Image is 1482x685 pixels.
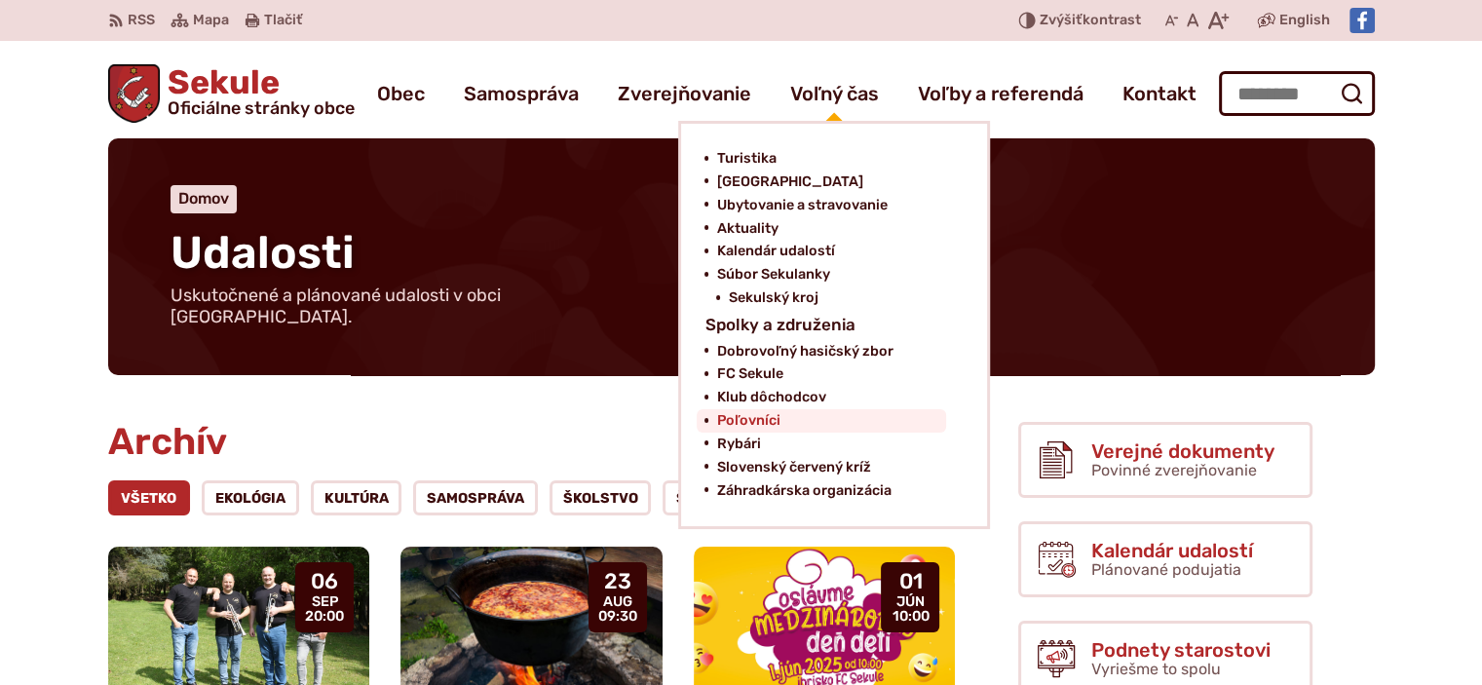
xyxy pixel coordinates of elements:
[663,480,738,515] a: Šport
[716,340,893,363] span: Dobrovoľný hasičský zbor
[108,480,191,515] a: Všetko
[704,310,915,340] a: Spolky a združenia
[108,64,356,123] a: Logo Sekule, prejsť na domovskú stránku.
[716,479,891,503] span: Záhradkárska organizácia
[716,147,938,171] a: Turistika
[377,66,425,121] a: Obec
[716,340,938,363] a: Dobrovoľný hasičský zbor
[413,480,538,515] a: Samospráva
[1018,521,1312,597] a: Kalendár udalostí Plánované podujatia
[1122,66,1197,121] a: Kontakt
[1091,540,1253,561] span: Kalendár udalostí
[716,263,938,286] a: Súbor Sekulanky
[1279,9,1330,32] span: English
[1091,639,1271,661] span: Podnety starostovi
[202,480,299,515] a: Ekológia
[716,409,938,433] a: Poľovníci
[464,66,579,121] a: Samospráva
[1018,422,1312,498] a: Verejné dokumenty Povinné zverejňovanie
[918,66,1083,121] a: Voľby a referendá
[716,240,938,263] a: Kalendár udalostí
[1349,8,1375,33] img: Prejsť na Facebook stránku
[305,570,344,593] span: 06
[892,609,929,625] span: 10:00
[264,13,302,29] span: Tlačiť
[1091,461,1257,479] span: Povinné zverejňovanie
[716,147,776,171] span: Turistika
[716,409,779,433] span: Poľovníci
[892,570,929,593] span: 01
[160,66,355,117] span: Sekule
[1040,13,1141,29] span: kontrast
[716,217,938,241] a: Aktuality
[716,240,834,263] span: Kalendár udalostí
[728,286,817,310] span: Sekulský kroj
[171,226,355,280] span: Udalosti
[550,480,652,515] a: ŠKOLSTVO
[716,217,778,241] span: Aktuality
[108,64,161,123] img: Prejsť na domovskú stránku
[168,99,355,117] span: Oficiálne stránky obce
[716,456,870,479] span: Slovenský červený kríž
[716,263,829,286] span: Súbor Sekulanky
[790,66,879,121] a: Voľný čas
[704,310,855,340] span: Spolky a združenia
[1091,560,1241,579] span: Plánované podujatia
[716,386,938,409] a: Klub dôchodcov
[716,171,938,194] a: [GEOGRAPHIC_DATA]
[171,285,638,327] p: Uskutočnené a plánované udalosti v obci [GEOGRAPHIC_DATA].
[716,433,938,456] a: Rybári
[716,362,782,386] span: FC Sekule
[892,594,929,610] span: jún
[618,66,751,121] a: Zverejňovanie
[128,9,155,32] span: RSS
[716,171,862,194] span: [GEOGRAPHIC_DATA]
[193,9,229,32] span: Mapa
[716,362,938,386] a: FC Sekule
[716,456,938,479] a: Slovenský červený kríž
[716,194,887,217] span: Ubytovanie a stravovanie
[716,194,938,217] a: Ubytovanie a stravovanie
[305,594,344,610] span: sep
[598,570,637,593] span: 23
[716,479,938,503] a: Záhradkárska organizácia
[728,286,950,310] a: Sekulský kroj
[108,422,956,463] h2: Archív
[178,189,229,208] a: Domov
[716,433,760,456] span: Rybári
[1275,9,1334,32] a: English
[598,609,637,625] span: 09:30
[1091,440,1274,462] span: Verejné dokumenty
[311,480,402,515] a: Kultúra
[1091,660,1221,678] span: Vyriešme to spolu
[1040,12,1083,28] span: Zvýšiť
[598,594,637,610] span: aug
[716,386,825,409] span: Klub dôchodcov
[305,609,344,625] span: 20:00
